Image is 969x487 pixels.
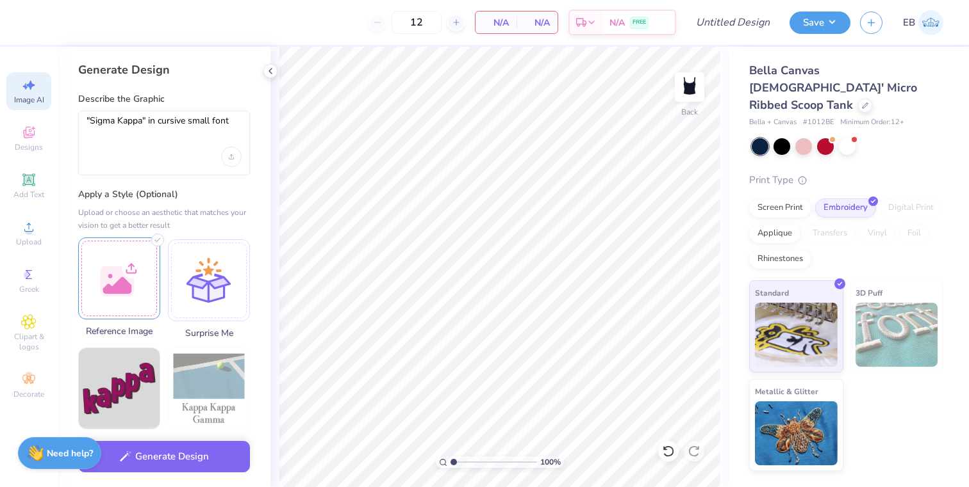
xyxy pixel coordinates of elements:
span: 100 % [540,456,561,468]
span: Standard [755,286,789,299]
div: Upload or choose an aesthetic that matches your vision to get a better result [78,206,250,232]
button: Generate Design [78,441,250,472]
span: N/A [524,16,550,29]
img: Standard [755,303,838,367]
span: Decorate [13,389,44,399]
div: Rhinestones [749,250,811,269]
div: Upload image [221,147,242,167]
div: Screen Print [749,198,811,218]
div: Print Type [749,173,943,188]
span: N/A [609,16,625,29]
div: Foil [899,224,929,243]
div: Digital Print [880,198,942,218]
div: Embroidery [815,198,876,218]
label: Apply a Style (Optional) [78,188,250,201]
span: Greek [19,284,39,294]
span: 3D Puff [856,286,882,299]
div: Transfers [804,224,856,243]
img: 3D Puff [856,303,938,367]
span: Minimum Order: 12 + [840,117,904,128]
input: Untitled Design [686,10,780,35]
span: Bella Canvas [DEMOGRAPHIC_DATA]' Micro Ribbed Scoop Tank [749,63,917,113]
span: Image AI [14,95,44,105]
img: Text-Based [79,348,160,429]
div: Back [681,106,698,118]
span: Add Text [13,189,44,200]
div: Applique [749,224,800,243]
span: Surprise Me [168,326,250,340]
span: Designs [15,142,43,152]
textarea: "Sigma Kappa" in cursive small font [87,115,242,147]
span: Metallic & Glitter [755,385,818,398]
span: N/A [483,16,509,29]
span: Reference Image [78,324,160,338]
span: Bella + Canvas [749,117,797,128]
span: Upload [16,237,42,247]
img: Emily Breit [918,10,943,35]
a: EB [903,10,943,35]
label: Describe the Graphic [78,93,250,106]
img: Metallic & Glitter [755,401,838,465]
img: Back [677,74,702,100]
span: FREE [633,18,646,27]
button: Save [790,12,850,34]
span: EB [903,15,915,30]
img: Photorealistic [169,348,249,429]
input: – – [392,11,442,34]
span: Clipart & logos [6,331,51,352]
span: # 1012BE [803,117,834,128]
strong: Need help? [47,447,93,459]
div: Vinyl [859,224,895,243]
div: Generate Design [78,62,250,77]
